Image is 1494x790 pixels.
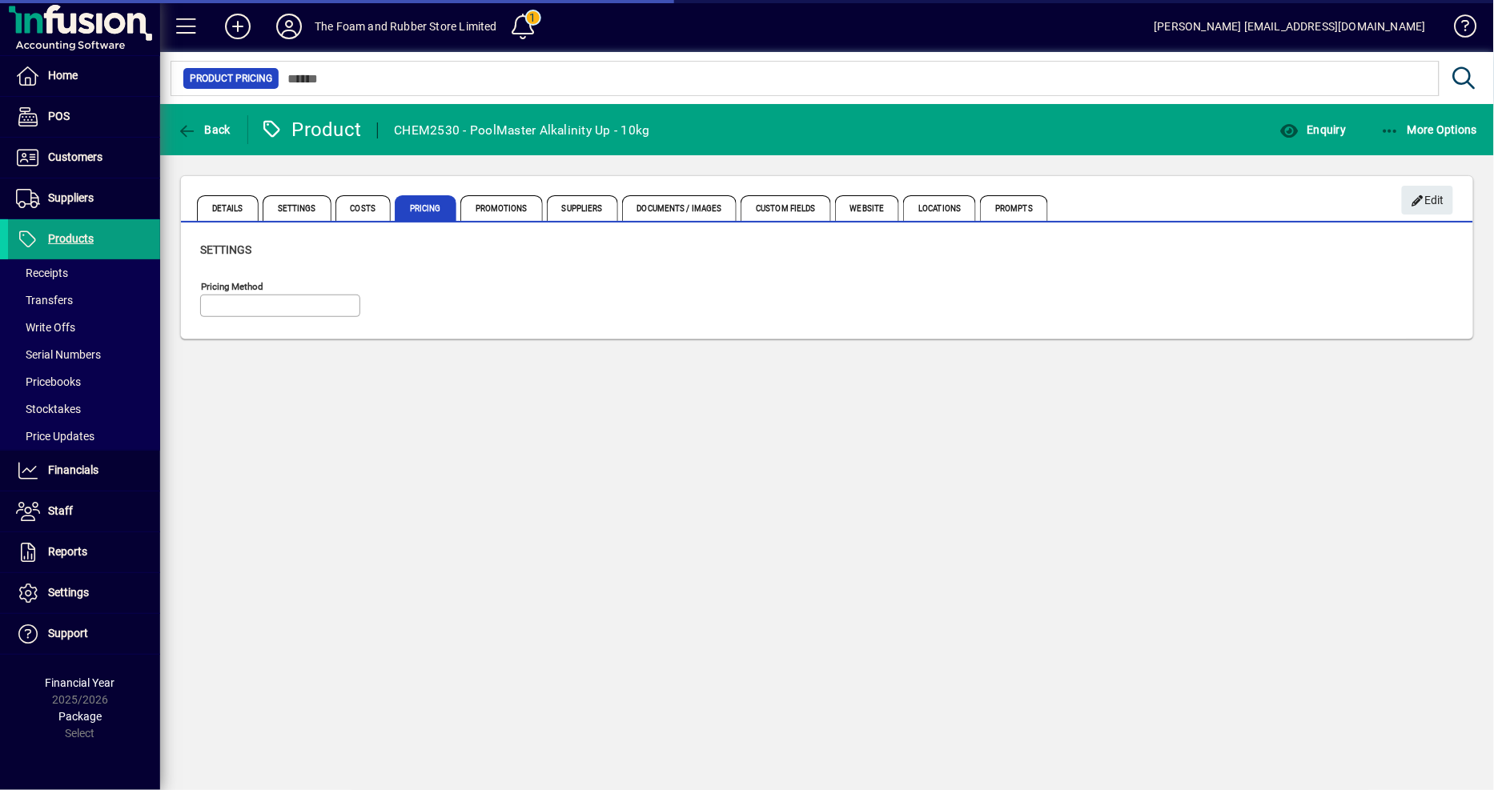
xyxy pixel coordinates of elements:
a: Suppliers [8,178,160,219]
app-page-header-button: Back [160,115,248,144]
button: Edit [1402,186,1453,215]
a: Staff [8,491,160,531]
span: Financial Year [46,676,115,689]
span: Settings [263,195,331,221]
span: Locations [903,195,976,221]
span: Enquiry [1279,123,1346,136]
span: Edit [1411,187,1445,214]
span: Home [48,69,78,82]
a: Pricebooks [8,368,160,395]
span: Prompts [980,195,1048,221]
div: Product [260,117,362,142]
span: Details [197,195,259,221]
span: More Options [1380,123,1478,136]
span: Products [48,232,94,245]
span: Staff [48,504,73,517]
button: Add [212,12,263,41]
a: Stocktakes [8,395,160,423]
a: Transfers [8,287,160,314]
span: Product Pricing [190,70,272,86]
a: Home [8,56,160,96]
span: Price Updates [16,430,94,443]
span: Settings [48,586,89,599]
span: Suppliers [48,191,94,204]
span: Back [177,123,231,136]
span: Pricebooks [16,375,81,388]
a: Financials [8,451,160,491]
a: Support [8,614,160,654]
button: More Options [1376,115,1482,144]
button: Enquiry [1275,115,1350,144]
span: Reports [48,545,87,558]
button: Back [173,115,235,144]
span: Suppliers [547,195,618,221]
span: POS [48,110,70,122]
mat-label: Pricing method [201,281,263,292]
span: Costs [335,195,392,221]
span: Customers [48,150,102,163]
span: Website [835,195,900,221]
a: Reports [8,532,160,572]
a: Customers [8,138,160,178]
a: Price Updates [8,423,160,450]
span: Custom Fields [741,195,830,221]
span: Promotions [460,195,543,221]
span: Pricing [395,195,456,221]
span: Financials [48,463,98,476]
a: Knowledge Base [1442,3,1474,55]
span: Write Offs [16,321,75,334]
span: Package [58,710,102,723]
a: Write Offs [8,314,160,341]
a: Serial Numbers [8,341,160,368]
span: Settings [200,243,251,256]
div: [PERSON_NAME] [EMAIL_ADDRESS][DOMAIN_NAME] [1155,14,1426,39]
span: Receipts [16,267,68,279]
span: Documents / Images [622,195,737,221]
span: Stocktakes [16,403,81,415]
div: CHEM2530 - PoolMaster Alkalinity Up - 10kg [394,118,650,143]
span: Serial Numbers [16,348,101,361]
span: Transfers [16,294,73,307]
div: The Foam and Rubber Store Limited [315,14,497,39]
span: Support [48,627,88,640]
button: Profile [263,12,315,41]
a: Settings [8,573,160,613]
a: POS [8,97,160,137]
a: Receipts [8,259,160,287]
